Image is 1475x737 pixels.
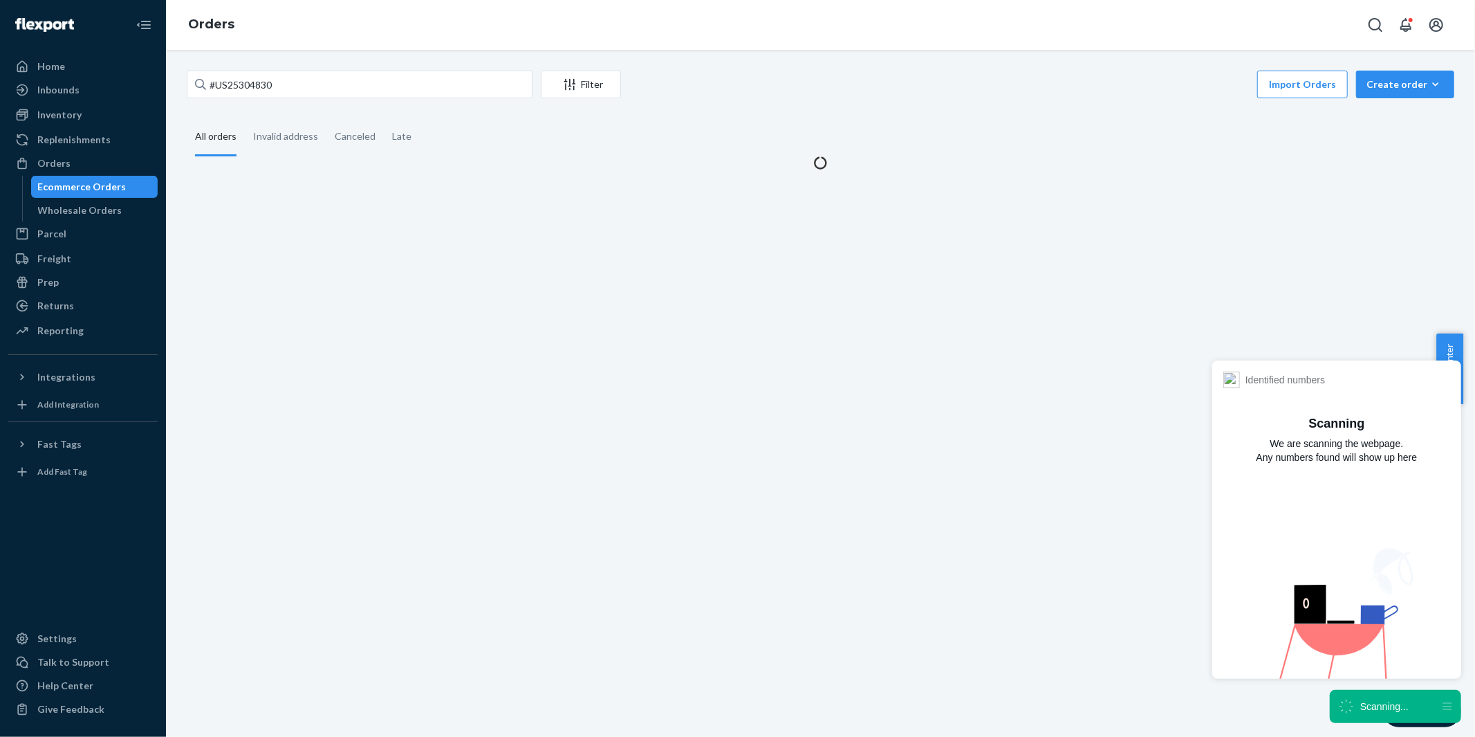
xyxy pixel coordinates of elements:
a: Wholesale Orders [31,199,158,221]
a: Add Fast Tag [8,461,158,483]
div: Parcel [37,227,66,241]
div: Late [392,118,411,154]
button: Help Center [1436,334,1463,404]
button: Import Orders [1257,71,1348,98]
a: Inventory [8,104,158,126]
a: Prep [8,271,158,293]
a: Orders [8,152,158,174]
div: Help Center [37,679,93,693]
a: Help Center [8,675,158,697]
button: Open notifications [1392,11,1420,39]
button: Close Navigation [130,11,158,39]
a: Home [8,55,158,78]
div: Canceled [335,118,375,154]
div: Fast Tags [37,437,82,451]
div: Home [37,60,65,73]
a: Reporting [8,320,158,342]
div: Add Fast Tag [37,466,87,477]
div: Add Integration [37,399,99,410]
button: Fast Tags [8,433,158,455]
div: Invalid address [253,118,318,154]
div: Orders [37,156,71,170]
div: Reporting [37,324,84,338]
a: Settings [8,628,158,650]
ol: breadcrumbs [177,5,245,45]
button: Filter [541,71,621,98]
div: Ecommerce Orders [38,180,127,194]
button: Create order [1356,71,1454,98]
button: Integrations [8,366,158,388]
button: Talk to Support [8,651,158,673]
div: Filter [541,78,620,91]
a: Freight [8,248,158,270]
div: Inventory [37,108,82,122]
span: Chat [30,10,59,22]
div: Inbounds [37,83,80,97]
img: Flexport logo [15,18,74,32]
div: Settings [37,632,77,646]
button: Open account menu [1422,11,1450,39]
button: Give Feedback [8,698,158,720]
a: Parcel [8,223,158,245]
div: Wholesale Orders [38,203,122,217]
div: Talk to Support [37,655,109,669]
div: Integrations [37,370,95,384]
input: Search orders [187,71,532,98]
a: Add Integration [8,394,158,416]
a: Inbounds [8,79,158,101]
div: Give Feedback [37,702,104,716]
div: Replenishments [37,133,111,147]
div: Prep [37,275,59,289]
div: Create order [1366,78,1444,91]
div: Freight [37,252,71,266]
a: Ecommerce Orders [31,176,158,198]
button: Open Search Box [1362,11,1389,39]
a: Replenishments [8,129,158,151]
a: Returns [8,295,158,317]
a: Orders [188,17,234,32]
div: Returns [37,299,74,313]
div: All orders [195,118,236,156]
